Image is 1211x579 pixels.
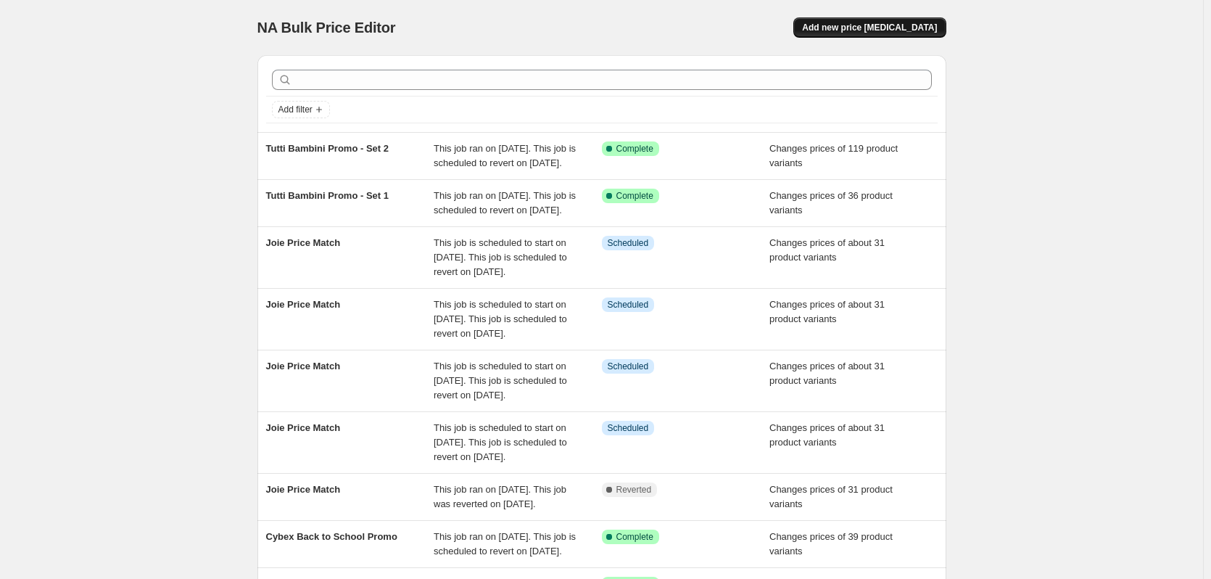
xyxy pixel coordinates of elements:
[769,299,885,324] span: Changes prices of about 31 product variants
[434,422,567,462] span: This job is scheduled to start on [DATE]. This job is scheduled to revert on [DATE].
[266,531,397,542] span: Cybex Back to School Promo
[769,484,893,509] span: Changes prices of 31 product variants
[769,422,885,448] span: Changes prices of about 31 product variants
[266,143,389,154] span: Tutti Bambini Promo - Set 2
[266,484,341,495] span: Joie Price Match
[278,104,313,115] span: Add filter
[434,361,567,401] span: This job is scheduled to start on [DATE]. This job is scheduled to revert on [DATE].
[266,361,341,371] span: Joie Price Match
[434,299,567,339] span: This job is scheduled to start on [DATE]. This job is scheduled to revert on [DATE].
[616,190,653,202] span: Complete
[434,190,576,215] span: This job ran on [DATE]. This job is scheduled to revert on [DATE].
[802,22,937,33] span: Add new price [MEDICAL_DATA]
[266,422,341,433] span: Joie Price Match
[769,531,893,557] span: Changes prices of 39 product variants
[608,361,649,372] span: Scheduled
[769,143,898,168] span: Changes prices of 119 product variants
[769,361,885,386] span: Changes prices of about 31 product variants
[266,190,389,201] span: Tutti Bambini Promo - Set 1
[608,299,649,311] span: Scheduled
[769,237,885,263] span: Changes prices of about 31 product variants
[266,237,341,248] span: Joie Price Match
[608,237,649,249] span: Scheduled
[266,299,341,310] span: Joie Price Match
[434,143,576,168] span: This job ran on [DATE]. This job is scheduled to revert on [DATE].
[769,190,893,215] span: Changes prices of 36 product variants
[616,484,652,496] span: Reverted
[272,101,330,118] button: Add filter
[434,237,567,277] span: This job is scheduled to start on [DATE]. This job is scheduled to revert on [DATE].
[434,484,566,509] span: This job ran on [DATE]. This job was reverted on [DATE].
[616,531,653,543] span: Complete
[608,422,649,434] span: Scheduled
[257,20,396,36] span: NA Bulk Price Editor
[793,17,946,38] button: Add new price [MEDICAL_DATA]
[616,143,653,155] span: Complete
[434,531,576,557] span: This job ran on [DATE]. This job is scheduled to revert on [DATE].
